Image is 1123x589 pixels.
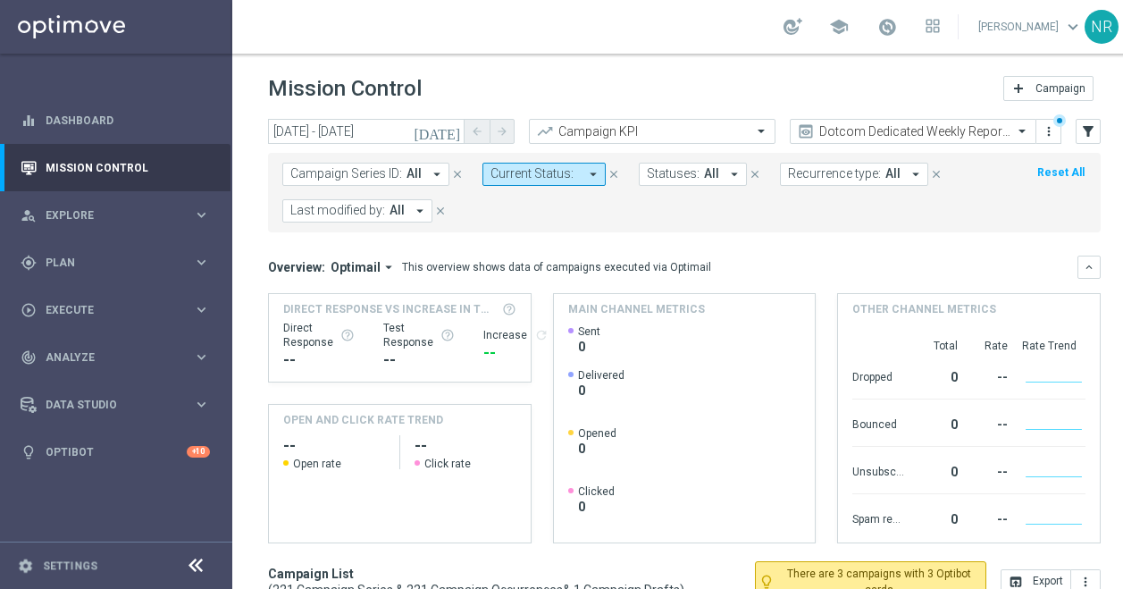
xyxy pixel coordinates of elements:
h2: -- [283,435,385,457]
div: Optibot [21,428,210,475]
button: track_changes Analyze keyboard_arrow_right [20,350,211,365]
div: -- [965,503,1008,532]
i: filter_alt [1080,123,1096,139]
div: Total [911,339,958,353]
i: arrow_drop_down [908,166,924,182]
span: Sent [578,324,600,339]
span: Statuses: [647,166,700,181]
i: close [930,168,943,181]
i: refresh [534,328,549,342]
div: -- [965,456,1008,484]
span: All [885,166,901,181]
span: Delivered [578,368,624,383]
span: 0 [578,499,615,515]
div: +10 [187,446,210,458]
button: close [747,164,763,184]
button: play_circle_outline Execute keyboard_arrow_right [20,303,211,317]
div: Explore [21,207,193,223]
i: arrow_drop_down [429,166,445,182]
span: Current Status: [490,166,574,181]
span: school [829,17,849,37]
a: Settings [43,560,97,571]
span: Plan [46,257,193,268]
i: arrow_drop_down [585,166,601,182]
div: Data Studio [21,397,193,413]
div: Unsubscribed [852,456,904,484]
i: keyboard_arrow_right [193,254,210,271]
i: keyboard_arrow_down [1083,261,1095,273]
div: Execute [21,302,193,318]
h4: OPEN AND CLICK RATE TREND [283,412,443,428]
button: Recurrence type: All arrow_drop_down [780,163,928,186]
input: Select date range [268,119,465,144]
button: equalizer Dashboard [20,114,211,128]
i: open_in_browser [1009,575,1023,589]
button: close [928,164,944,184]
i: arrow_back [471,125,483,138]
h2: -- [415,435,516,457]
button: arrow_forward [490,119,515,144]
div: gps_fixed Plan keyboard_arrow_right [20,256,211,270]
button: Statuses: All arrow_drop_down [639,163,747,186]
div: Rate [965,339,1008,353]
span: Direct Response VS Increase In Total Mid Shipment Dotcom Transaction Amount [283,301,497,317]
div: Mission Control [21,144,210,191]
button: Data Studio keyboard_arrow_right [20,398,211,412]
i: keyboard_arrow_right [193,349,210,366]
span: keyboard_arrow_down [1063,17,1083,37]
ng-select: Dotcom Dedicated Weekly Reporting [790,119,1036,144]
span: All [704,166,719,181]
h4: Other channel metrics [852,301,996,317]
span: Analyze [46,352,193,363]
div: Test Response [383,321,455,349]
span: All [406,166,422,181]
div: -- [965,361,1008,390]
i: close [451,168,464,181]
i: keyboard_arrow_right [193,301,210,318]
button: lightbulb Optibot +10 [20,445,211,459]
i: settings [18,558,34,574]
div: Rate Trend [1022,339,1085,353]
span: Execute [46,305,193,316]
button: close [606,164,622,184]
a: [PERSON_NAME]keyboard_arrow_down [976,13,1085,40]
button: arrow_back [465,119,490,144]
div: 0 [911,503,958,532]
i: arrow_forward [496,125,508,138]
ng-select: Campaign KPI [529,119,775,144]
span: 0 [578,339,600,355]
span: Campaign Series ID: [290,166,402,181]
i: lightbulb [21,444,37,460]
div: 0 [911,408,958,437]
span: Recurrence type: [788,166,881,181]
button: Current Status: arrow_drop_down [482,163,606,186]
i: equalizer [21,113,37,129]
div: Direct Response [283,321,355,349]
span: Explore [46,210,193,221]
div: -- [965,408,1008,437]
i: keyboard_arrow_right [193,396,210,413]
div: Increase [483,328,549,342]
button: filter_alt [1076,119,1101,144]
span: Click rate [424,457,471,471]
button: Optimail arrow_drop_down [325,259,402,275]
button: person_search Explore keyboard_arrow_right [20,208,211,223]
span: 0 [578,383,624,399]
div: Plan [21,255,193,271]
div: Dropped [852,361,904,390]
a: Mission Control [46,144,210,191]
i: close [749,168,761,181]
span: Data Studio [46,400,193,410]
button: Mission Control [20,161,211,175]
span: Last modified by: [290,203,385,218]
i: close [434,205,447,217]
i: keyboard_arrow_right [193,206,210,223]
div: Dashboard [21,97,210,144]
div: -- [283,349,355,371]
i: arrow_drop_down [412,203,428,219]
